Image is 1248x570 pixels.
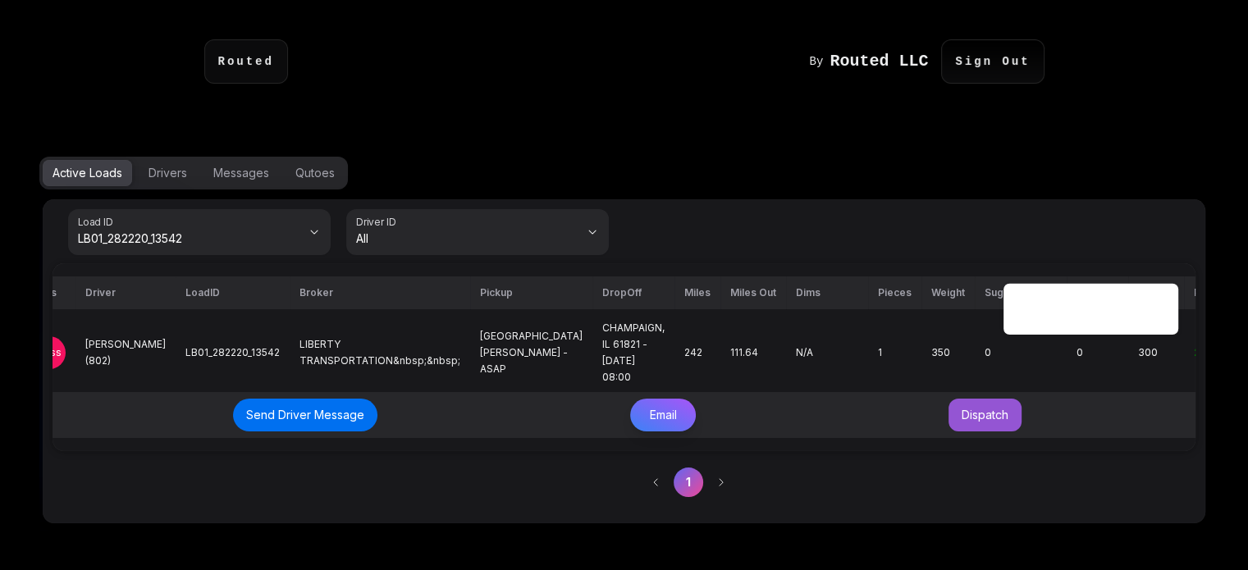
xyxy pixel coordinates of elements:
span: N/A [796,346,813,358]
div: + DR: (0.01 * 0) [1086,297,1171,305]
th: Pickup [470,276,592,309]
th: Pieces [868,276,921,309]
div: + MU: 100 [1010,297,1078,305]
span: 1 [878,346,882,358]
div: Qutoes [295,165,335,181]
div: Profit: 0 [1086,321,1171,329]
nav: pagination navigation [633,459,1188,505]
span: [GEOGRAPHIC_DATA][PERSON_NAME] - ASAP [480,330,583,375]
span: [PERSON_NAME] (802) [85,338,166,367]
th: Broker [290,276,470,309]
div: | [1081,297,1083,305]
div: DB: 0 [1086,290,1171,298]
span: 350 [931,346,950,358]
span: All [356,230,579,247]
button: Driver IDAll [346,209,609,255]
label: Driver ID [356,215,401,229]
h1: Routed LLC [830,53,928,70]
span: LIBERTY TRANSPORTATION&nbsp;&nbsp; [299,338,460,367]
code: Routed [218,53,274,70]
p: Sign Out [941,39,1044,84]
div: Options [39,157,348,189]
th: Miles [674,276,720,309]
th: Dims [786,276,868,309]
span: 290.4 [1194,346,1224,358]
div: Messages [213,165,269,181]
button: Dispatch [949,399,1022,431]
div: + FC: (0.032 x (0 + 100)) [1010,305,1078,313]
span: 242 [684,346,702,358]
div: | [1081,305,1083,313]
span: 111.64 [730,346,758,358]
div: DB: 0 [1010,290,1078,298]
a: By Routed LLC [809,53,941,70]
div: = 0 [1086,313,1171,321]
span: 0 [1077,346,1083,358]
code: Sign Out [955,53,1030,70]
button: Send Driver Message [233,399,377,431]
button: Load IDLB01_282220_13542 [68,209,331,255]
span: CHAMPAIGN, IL 61821 - [DATE] 08:00 [602,321,665,383]
label: Load ID [78,215,118,229]
th: LoadID [176,276,290,309]
span: LB01_282220_13542 [78,230,301,247]
button: Email [630,399,696,431]
div: | [1081,313,1083,321]
div: Active Loads [53,165,122,181]
div: | [1081,321,1083,329]
th: Driver [75,276,176,309]
div: = 103.2 [1010,313,1078,321]
span: LB01_282220_13542 [185,346,280,358]
div: Options [39,157,1209,189]
span: 0 [985,346,991,358]
th: Miles Out [720,276,786,309]
div: | [1081,290,1083,298]
div: Profit: 100 [1010,321,1078,329]
span: 300 [1138,346,1158,358]
div: Drivers [149,165,187,181]
th: DropOff [592,276,674,309]
button: 1 [674,467,703,497]
div: + FC: (0.032 x (0 + (0.01 * 0))) [1086,305,1171,313]
th: Weight [921,276,975,309]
